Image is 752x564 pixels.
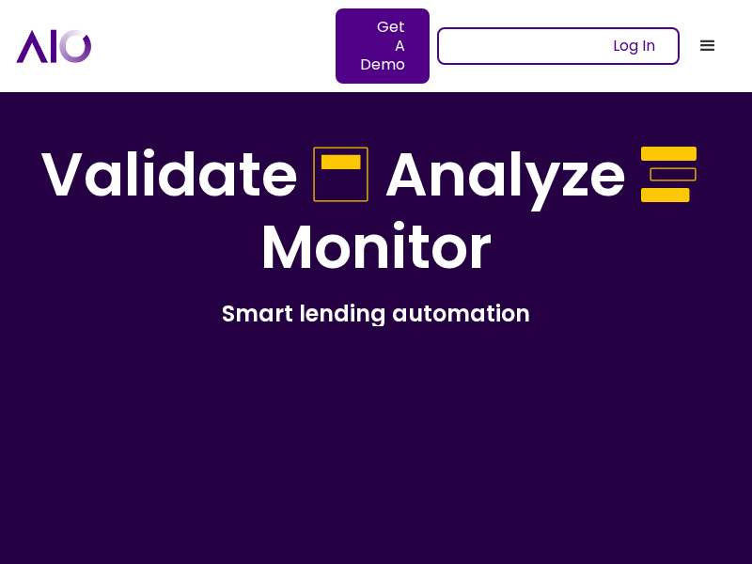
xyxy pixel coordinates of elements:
div: menu [680,18,736,74]
a: Get A Demo [336,8,430,84]
h2: Smart lending automation [30,299,722,328]
h1: Monitor [260,211,493,284]
a: Log In [437,27,680,65]
h1: Analyze [384,139,626,211]
a: home [16,29,437,62]
h1: Validate [40,139,298,211]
